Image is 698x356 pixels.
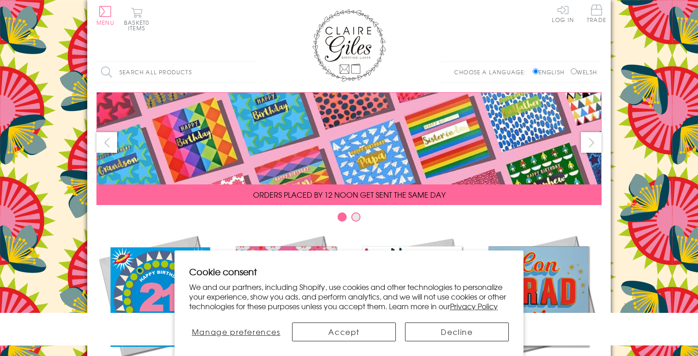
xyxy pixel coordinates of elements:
a: Trade [587,5,606,24]
button: Decline [405,323,509,341]
a: Log In [552,5,574,22]
button: Carousel Page 1 (Current Slide) [338,212,347,222]
span: ORDERS PLACED BY 12 NOON GET SENT THE SAME DAY [253,189,445,200]
input: Search [248,62,257,83]
button: prev [96,132,117,153]
button: Accept [292,323,396,341]
p: Choose a language: [454,68,531,76]
span: Manage preferences [192,326,281,337]
div: Carousel Pagination [96,212,602,226]
input: Welsh [571,68,577,74]
button: next [581,132,602,153]
button: Menu [96,6,114,25]
label: Welsh [571,68,597,76]
p: We and our partners, including Shopify, use cookies and other technologies to personalize your ex... [189,282,509,311]
a: Privacy Policy [450,300,498,311]
input: English [533,68,539,74]
button: Manage preferences [189,323,283,341]
button: Basket0 items [124,7,149,31]
span: Menu [96,18,114,27]
label: English [533,68,569,76]
h2: Cookie consent [189,265,509,278]
span: 0 items [128,18,149,32]
img: Claire Giles Greetings Cards [312,9,386,82]
input: Search all products [96,62,257,83]
span: Trade [587,5,606,22]
button: Carousel Page 2 [351,212,360,222]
